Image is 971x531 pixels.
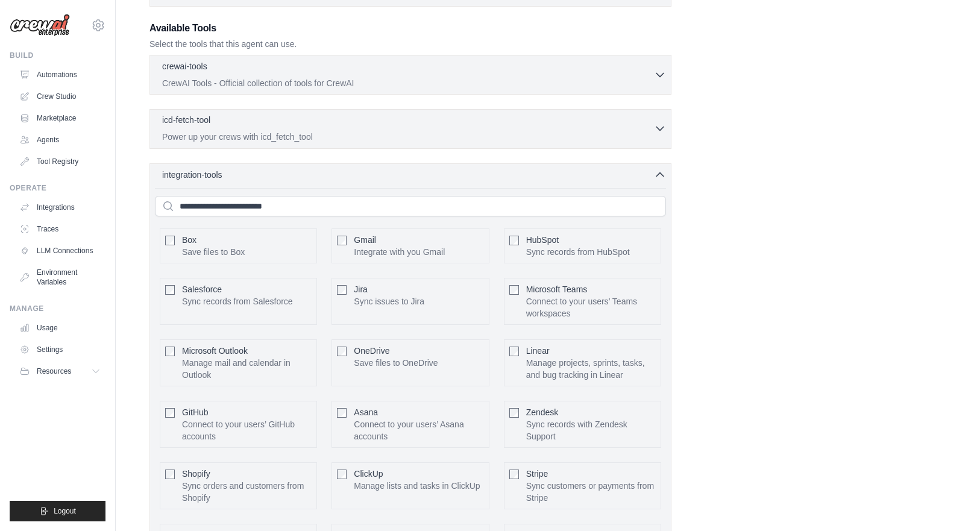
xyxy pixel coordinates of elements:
[182,418,312,442] p: Connect to your users’ GitHub accounts
[10,304,105,313] div: Manage
[155,114,666,143] button: icd-fetch-tool Power up your crews with icd_fetch_tool
[37,366,71,376] span: Resources
[149,38,671,50] p: Select the tools that this agent can use.
[155,169,666,181] button: integration-tools
[182,480,312,504] p: Sync orders and customers from Shopify
[182,295,293,307] p: Sync records from Salesforce
[526,346,550,356] span: Linear
[14,130,105,149] a: Agents
[182,235,196,245] span: Box
[182,469,210,479] span: Shopify
[14,108,105,128] a: Marketplace
[354,346,389,356] span: OneDrive
[10,501,105,521] button: Logout
[10,183,105,193] div: Operate
[155,60,666,89] button: crewai-tools CrewAI Tools - Official collection of tools for CrewAI
[354,480,480,492] p: Manage lists and tasks in ClickUp
[14,362,105,381] button: Resources
[354,469,383,479] span: ClickUp
[526,357,656,381] p: Manage projects, sprints, tasks, and bug tracking in Linear
[354,284,368,294] span: Jira
[14,219,105,239] a: Traces
[526,235,559,245] span: HubSpot
[526,480,656,504] p: Sync customers or payments from Stripe
[14,263,105,292] a: Environment Variables
[182,357,312,381] p: Manage mail and calendar in Outlook
[354,295,424,307] p: Sync issues to Jira
[526,469,548,479] span: Stripe
[14,318,105,338] a: Usage
[354,246,445,258] p: Integrate with you Gmail
[182,246,245,258] p: Save files to Box
[182,407,209,417] span: GitHub
[162,60,207,72] p: crewai-tools
[14,65,105,84] a: Automations
[14,340,105,359] a: Settings
[162,131,654,143] p: Power up your crews with icd_fetch_tool
[354,235,376,245] span: Gmail
[14,152,105,171] a: Tool Registry
[354,418,483,442] p: Connect to your users’ Asana accounts
[182,284,222,294] span: Salesforce
[526,407,559,417] span: Zendesk
[10,51,105,60] div: Build
[14,241,105,260] a: LLM Connections
[182,346,248,356] span: Microsoft Outlook
[162,114,210,126] p: icd-fetch-tool
[526,295,656,319] p: Connect to your users’ Teams workspaces
[10,14,70,37] img: Logo
[526,284,588,294] span: Microsoft Teams
[149,21,671,36] h3: Available Tools
[14,198,105,217] a: Integrations
[354,357,438,369] p: Save files to OneDrive
[14,87,105,106] a: Crew Studio
[526,418,656,442] p: Sync records with Zendesk Support
[54,506,76,516] span: Logout
[162,77,654,89] p: CrewAI Tools - Official collection of tools for CrewAI
[526,246,630,258] p: Sync records from HubSpot
[354,407,378,417] span: Asana
[162,169,222,181] span: integration-tools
